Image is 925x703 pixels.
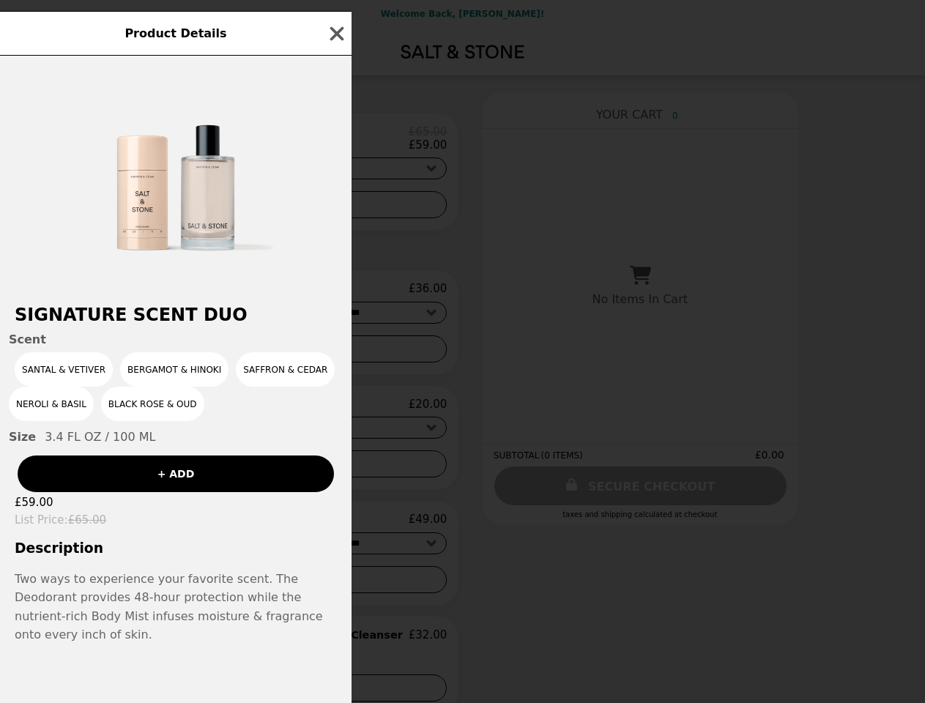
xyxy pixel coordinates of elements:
button: Santal & Vetiver [15,352,113,387]
span: Size [9,430,36,444]
div: 3.4 FL OZ / 100 ML [9,430,343,444]
button: Saffron & Cedar [236,352,335,387]
button: + ADD [18,455,334,492]
button: Bergamot & Hinoki [120,352,229,387]
span: Product Details [125,26,226,40]
button: Neroli & Basil [9,387,94,421]
p: Two ways to experience your favorite scent. The Deodorant provides 48-hour protection while the n... [15,570,337,644]
img: Saffron & Cedar / 3.4 FL OZ / 100 ML [66,70,286,290]
span: Scent [9,332,343,346]
button: Black Rose & Oud [101,387,204,421]
span: £65.00 [68,513,107,527]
